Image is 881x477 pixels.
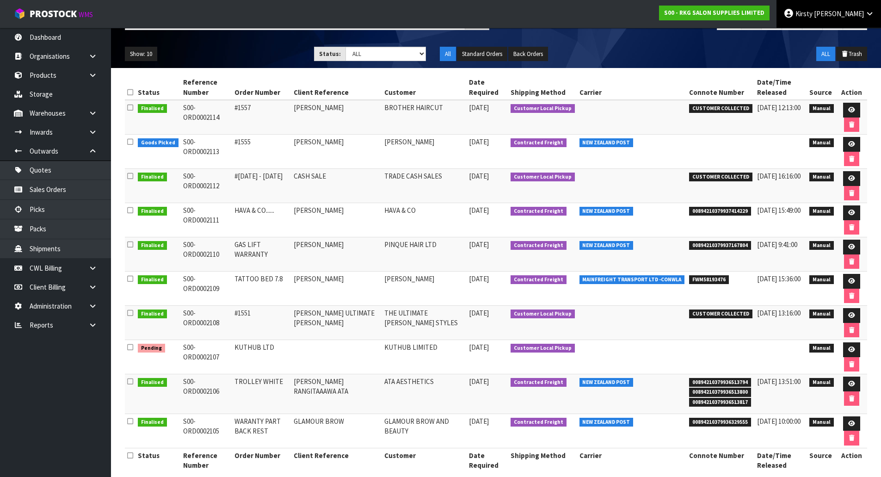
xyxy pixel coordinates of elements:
[382,100,467,135] td: BROTHER HAIRCUT
[138,310,167,319] span: Finalised
[291,272,382,306] td: [PERSON_NAME]
[795,9,813,18] span: Kirsty
[291,203,382,237] td: [PERSON_NAME]
[757,274,801,283] span: [DATE] 15:36:00
[30,8,77,20] span: ProStock
[382,272,467,306] td: [PERSON_NAME]
[181,203,233,237] td: S00-ORD0002111
[689,173,752,182] span: CUSTOMER COLLECTED
[689,418,751,427] span: 00894210379936329555
[579,378,634,387] span: NEW ZEALAND POST
[382,306,467,340] td: THE ULTIMATE [PERSON_NAME] STYLES
[382,203,467,237] td: HAVA & CO
[181,135,233,169] td: S00-ORD0002113
[809,310,834,319] span: Manual
[809,418,834,427] span: Manual
[577,448,687,472] th: Carrier
[809,344,834,353] span: Manual
[382,75,467,100] th: Customer
[757,417,801,426] span: [DATE] 10:00:00
[382,237,467,272] td: PINQUE HAIR LTD
[809,275,834,285] span: Manual
[138,138,179,148] span: Goods Picked
[755,75,807,100] th: Date/Time Released
[382,414,467,448] td: GLAMOUR BROW AND BEAUTY
[291,414,382,448] td: GLAMOUR BROW
[138,378,167,387] span: Finalised
[232,306,291,340] td: #1551
[469,377,489,386] span: [DATE]
[232,272,291,306] td: TATTOO BED 7.8
[232,203,291,237] td: HAVA & CO......
[382,135,467,169] td: [PERSON_NAME]
[664,9,764,17] strong: S00 - RKG SALON SUPPLIES LIMITED
[291,306,382,340] td: [PERSON_NAME] ULTIMATE [PERSON_NAME]
[469,240,489,249] span: [DATE]
[757,206,801,215] span: [DATE] 15:49:00
[836,448,867,472] th: Action
[382,169,467,203] td: TRADE CASH SALES
[511,104,575,113] span: Customer Local Pickup
[511,310,575,319] span: Customer Local Pickup
[382,374,467,414] td: ATA AESTHETICS
[755,448,807,472] th: Date/Time Released
[579,241,634,250] span: NEW ZEALAND POST
[469,274,489,283] span: [DATE]
[836,75,867,100] th: Action
[467,75,508,100] th: Date Required
[757,377,801,386] span: [DATE] 13:51:00
[457,47,507,62] button: Standard Orders
[757,103,801,112] span: [DATE] 12:13:00
[291,237,382,272] td: [PERSON_NAME]
[382,448,467,472] th: Customer
[579,418,634,427] span: NEW ZEALAND POST
[79,10,93,19] small: WMS
[138,207,167,216] span: Finalised
[181,100,233,135] td: S00-ORD0002114
[469,206,489,215] span: [DATE]
[816,47,835,62] button: ALL
[14,8,25,19] img: cube-alt.png
[687,75,755,100] th: Connote Number
[508,75,577,100] th: Shipping Method
[809,173,834,182] span: Manual
[757,309,801,317] span: [DATE] 13:16:00
[579,275,685,285] span: MAINFREIGHT TRANSPORT LTD -CONWLA
[511,207,567,216] span: Contracted Freight
[181,75,233,100] th: Reference Number
[579,207,634,216] span: NEW ZEALAND POST
[689,310,752,319] span: CUSTOMER COLLECTED
[689,388,751,397] span: 00894210379936513800
[291,448,382,472] th: Client Reference
[138,418,167,427] span: Finalised
[807,448,836,472] th: Source
[232,135,291,169] td: #1555
[125,47,157,62] button: Show: 10
[579,138,634,148] span: NEW ZEALAND POST
[814,9,864,18] span: [PERSON_NAME]
[138,173,167,182] span: Finalised
[181,237,233,272] td: S00-ORD0002110
[382,340,467,374] td: KUTHUB LIMITED
[659,6,770,20] a: S00 - RKG SALON SUPPLIES LIMITED
[138,104,167,113] span: Finalised
[689,398,751,407] span: 00894210379936513817
[232,414,291,448] td: WARANTY PART BACK REST
[440,47,456,62] button: All
[809,104,834,113] span: Manual
[511,241,567,250] span: Contracted Freight
[469,172,489,180] span: [DATE]
[232,75,291,100] th: Order Number
[511,344,575,353] span: Customer Local Pickup
[511,138,567,148] span: Contracted Freight
[469,137,489,146] span: [DATE]
[232,100,291,135] td: #1557
[181,340,233,374] td: S00-ORD0002107
[687,448,755,472] th: Connote Number
[469,103,489,112] span: [DATE]
[291,75,382,100] th: Client Reference
[181,306,233,340] td: S00-ORD0002108
[757,172,801,180] span: [DATE] 16:16:00
[511,173,575,182] span: Customer Local Pickup
[577,75,687,100] th: Carrier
